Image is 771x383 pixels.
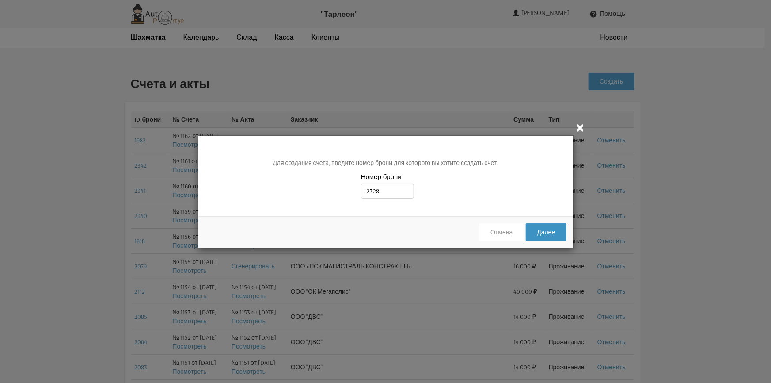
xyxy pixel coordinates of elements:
[205,158,566,168] p: Для создания счета, введите номер брони для которого вы хотите создать счет.
[361,172,402,181] label: Номер брони
[575,122,586,133] button: Закрыть
[479,223,524,241] button: Отмена
[526,223,566,241] button: Далее
[575,122,586,133] i: 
